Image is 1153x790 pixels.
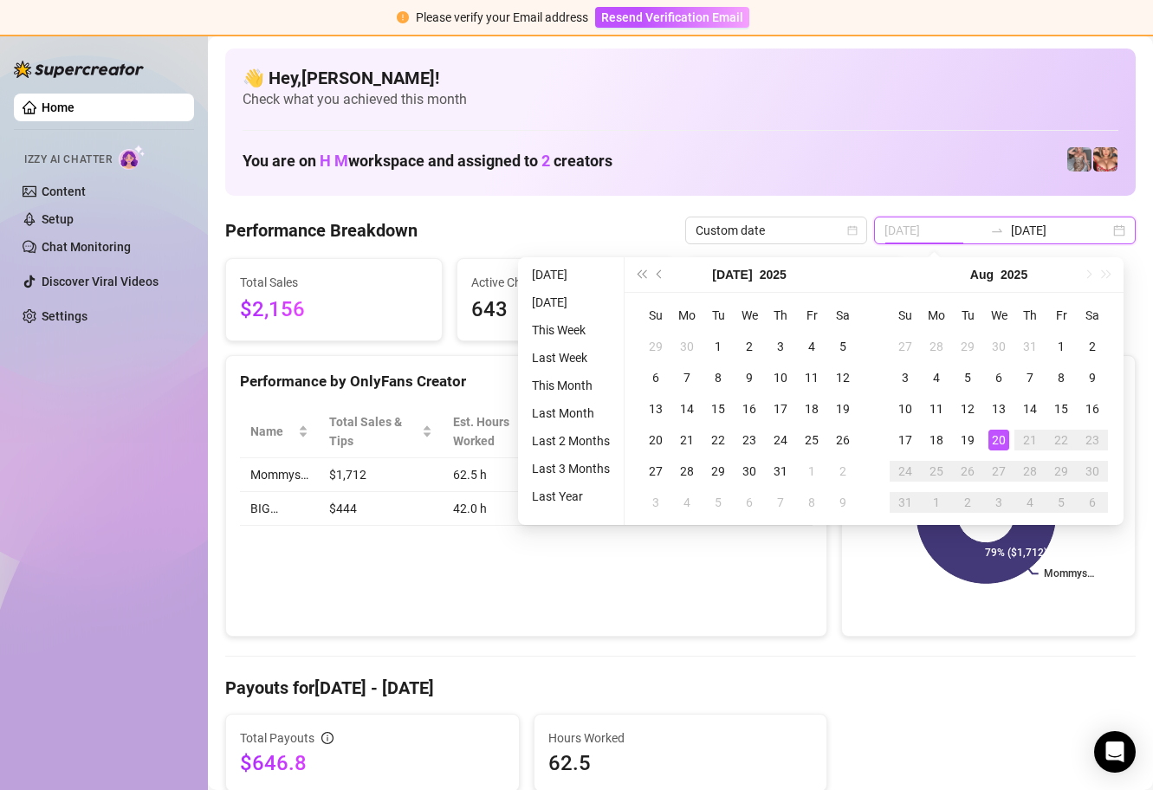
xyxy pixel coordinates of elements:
[957,367,978,388] div: 5
[832,492,853,513] div: 9
[1014,487,1046,518] td: 2025-09-04
[1077,456,1108,487] td: 2025-08-30
[827,393,858,424] td: 2025-07-19
[1014,331,1046,362] td: 2025-07-31
[1046,424,1077,456] td: 2025-08-22
[397,11,409,23] span: exclamation-circle
[632,257,651,292] button: Last year (Control + left)
[739,398,760,419] div: 16
[119,145,146,170] img: AI Chatter
[734,362,765,393] td: 2025-07-09
[765,331,796,362] td: 2025-07-03
[801,430,822,450] div: 25
[677,398,697,419] div: 14
[926,461,947,482] div: 25
[895,367,916,388] div: 3
[832,398,853,419] div: 19
[1077,331,1108,362] td: 2025-08-02
[1077,362,1108,393] td: 2025-08-09
[1051,461,1072,482] div: 29
[14,61,144,78] img: logo-BBDzfeDw.svg
[1046,487,1077,518] td: 2025-09-05
[1014,362,1046,393] td: 2025-08-07
[1093,147,1117,172] img: pennylondon
[1014,393,1046,424] td: 2025-08-14
[739,430,760,450] div: 23
[645,336,666,357] div: 29
[983,456,1014,487] td: 2025-08-27
[952,362,983,393] td: 2025-08-05
[765,424,796,456] td: 2025-07-24
[988,336,1009,357] div: 30
[990,223,1004,237] span: swap-right
[677,367,697,388] div: 7
[1020,430,1040,450] div: 21
[471,294,659,327] span: 643
[988,461,1009,482] div: 27
[708,336,729,357] div: 1
[1020,336,1040,357] div: 31
[1020,492,1040,513] div: 4
[525,320,617,340] li: This Week
[957,492,978,513] div: 2
[677,336,697,357] div: 30
[225,218,418,243] h4: Performance Breakdown
[250,422,295,441] span: Name
[416,8,588,27] div: Please verify your Email address
[801,336,822,357] div: 4
[525,264,617,285] li: [DATE]
[765,362,796,393] td: 2025-07-10
[890,456,921,487] td: 2025-08-24
[703,331,734,362] td: 2025-07-01
[895,430,916,450] div: 17
[1014,424,1046,456] td: 2025-08-21
[525,375,617,396] li: This Month
[801,461,822,482] div: 1
[796,424,827,456] td: 2025-07-25
[645,461,666,482] div: 27
[734,331,765,362] td: 2025-07-02
[734,393,765,424] td: 2025-07-16
[525,431,617,451] li: Last 2 Months
[243,90,1118,109] span: Check what you achieved this month
[1046,362,1077,393] td: 2025-08-08
[765,300,796,331] th: Th
[952,424,983,456] td: 2025-08-19
[1051,367,1072,388] div: 8
[671,362,703,393] td: 2025-07-07
[240,370,813,393] div: Performance by OnlyFans Creator
[770,367,791,388] div: 10
[1082,492,1103,513] div: 6
[640,487,671,518] td: 2025-08-03
[1014,300,1046,331] th: Th
[42,100,74,114] a: Home
[671,456,703,487] td: 2025-07-28
[796,487,827,518] td: 2025-08-08
[1077,424,1108,456] td: 2025-08-23
[796,393,827,424] td: 2025-07-18
[952,300,983,331] th: Tu
[541,152,550,170] span: 2
[640,393,671,424] td: 2025-07-13
[1051,492,1072,513] div: 5
[42,240,131,254] a: Chat Monitoring
[926,336,947,357] div: 28
[651,257,670,292] button: Previous month (PageUp)
[525,486,617,507] li: Last Year
[703,424,734,456] td: 2025-07-22
[640,456,671,487] td: 2025-07-27
[770,398,791,419] div: 17
[765,393,796,424] td: 2025-07-17
[957,430,978,450] div: 19
[739,336,760,357] div: 2
[990,223,1004,237] span: to
[708,398,729,419] div: 15
[640,331,671,362] td: 2025-06-29
[970,257,994,292] button: Choose a month
[240,728,314,748] span: Total Payouts
[645,398,666,419] div: 13
[240,273,428,292] span: Total Sales
[801,492,822,513] div: 8
[890,331,921,362] td: 2025-07-27
[525,292,617,313] li: [DATE]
